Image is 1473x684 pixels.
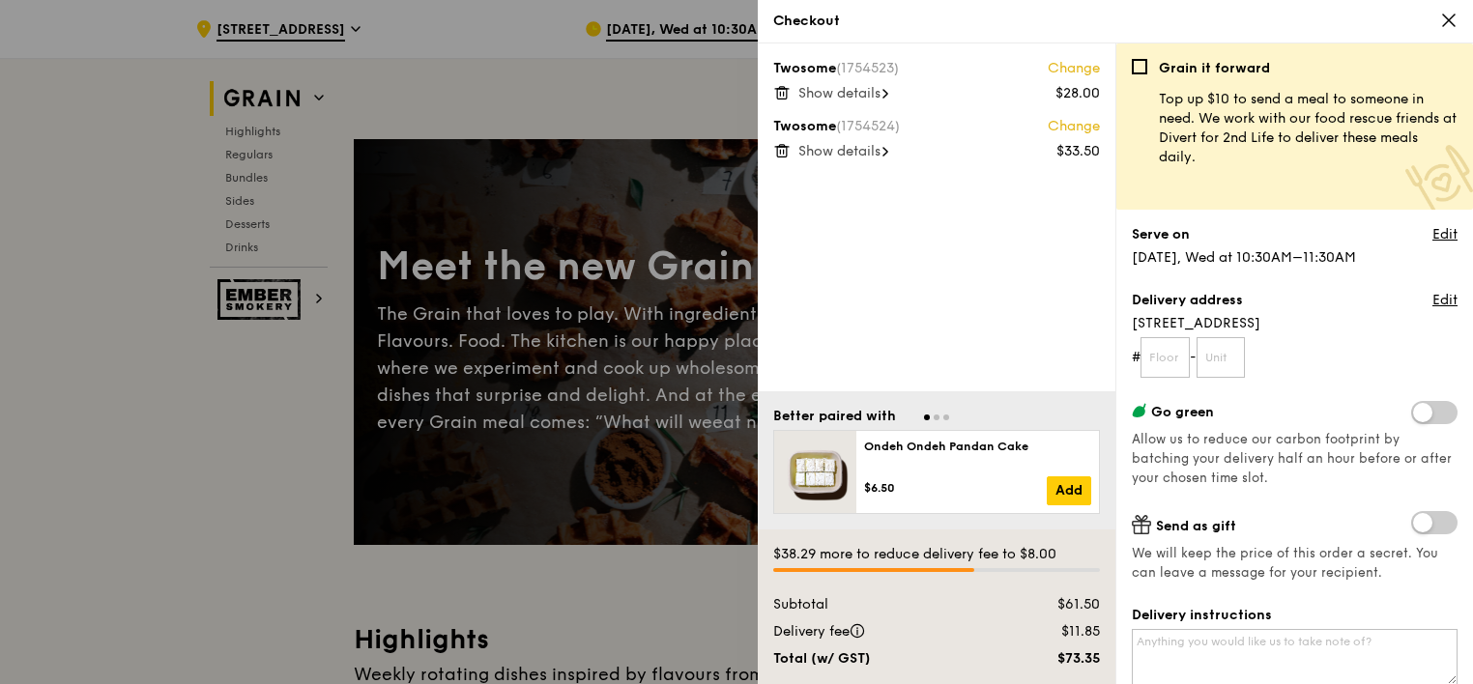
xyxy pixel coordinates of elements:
div: Delivery fee [762,622,995,641]
span: We will keep the price of this order a secret. You can leave a message for your recipient. [1132,544,1458,583]
div: $61.50 [995,595,1112,614]
span: Show details [798,143,881,159]
a: Edit [1432,291,1458,310]
div: $73.35 [995,649,1112,669]
div: $33.50 [1056,142,1100,161]
div: Twosome [773,59,1100,78]
div: $6.50 [864,480,1047,496]
div: Better paired with [773,407,896,426]
div: $38.29 more to reduce delivery fee to $8.00 [773,545,1100,564]
a: Change [1048,117,1100,136]
label: Delivery address [1132,291,1243,310]
b: Grain it forward [1159,60,1270,76]
span: [DATE], Wed at 10:30AM–11:30AM [1132,249,1356,266]
span: Go to slide 2 [934,414,939,420]
label: Delivery instructions [1132,606,1458,625]
span: Send as gift [1156,518,1236,534]
a: Change [1048,59,1100,78]
span: (1754524) [836,118,900,134]
span: Go green [1151,404,1214,420]
div: $28.00 [1055,84,1100,103]
span: [STREET_ADDRESS] [1132,314,1458,333]
a: Edit [1432,225,1458,244]
div: Twosome [773,117,1100,136]
div: Ondeh Ondeh Pandan Cake [864,439,1091,454]
span: Show details [798,85,881,101]
span: Go to slide 1 [924,414,930,420]
label: Serve on [1132,225,1190,244]
div: Checkout [773,12,1458,31]
p: Top up $10 to send a meal to someone in need. We work with our food rescue friends at Divert for ... [1159,90,1458,167]
span: Allow us to reduce our carbon footprint by batching your delivery half an hour before or after yo... [1132,432,1452,486]
div: Subtotal [762,595,995,614]
form: # - [1132,337,1458,378]
div: Total (w/ GST) [762,649,995,669]
div: $11.85 [995,622,1112,641]
input: Floor [1141,337,1190,378]
a: Add [1047,476,1091,505]
input: Unit [1197,337,1246,378]
img: Meal donation [1405,145,1473,214]
span: Go to slide 3 [943,414,949,420]
span: (1754523) [836,60,899,76]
